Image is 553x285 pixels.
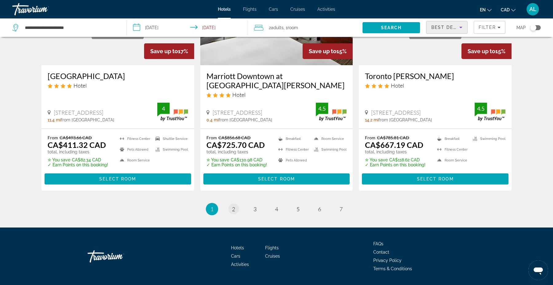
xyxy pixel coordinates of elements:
li: Pets Allowed [117,146,152,153]
button: Select Room [362,173,508,184]
button: Travelers: 2 adults, 0 children [248,18,363,37]
span: Save up to [309,48,336,54]
div: 4 [157,105,170,112]
span: Search [381,25,402,30]
span: 0.4 mi [206,117,219,122]
span: [STREET_ADDRESS] [54,109,103,116]
span: Adults [271,25,284,30]
span: 6 [318,206,321,212]
a: Activities [317,7,335,12]
span: AL [529,6,536,12]
del: CA$856.68 CAD [218,135,251,140]
button: Select check in and out date [127,18,248,37]
li: Shuttle Service [152,135,188,143]
img: TrustYou guest rating badge [316,103,347,121]
p: ✓ Earn Points on this booking! [365,162,426,167]
li: Breakfast [275,135,311,143]
div: 4.5 [475,105,487,112]
span: from [GEOGRAPHIC_DATA] [219,117,272,122]
a: Select Room [362,175,508,181]
span: ✮ You save [206,157,229,162]
a: Hotels [218,7,231,12]
span: ✮ You save [48,157,70,162]
span: [STREET_ADDRESS] [371,109,421,116]
span: Map [516,23,526,32]
span: Room [288,25,298,30]
li: Swimming Pool [470,135,505,143]
button: Change currency [501,5,516,14]
ins: CA$667.19 CAD [365,140,423,149]
span: From [206,135,217,140]
span: From [48,135,58,140]
p: CA$82.34 CAD [48,157,108,162]
span: 5 [296,206,300,212]
a: Go Home [88,247,149,266]
a: Cruises [290,7,305,12]
span: 2 [269,23,284,32]
div: 15% [461,43,512,59]
button: Filters [474,21,506,34]
button: Search [363,22,420,33]
span: Select Room [258,176,295,181]
span: ✮ You save [365,157,388,162]
a: Cars [269,7,278,12]
span: Hotel [73,82,87,89]
a: Hotels [231,245,244,250]
span: Save up to [150,48,178,54]
del: CA$493.66 CAD [60,135,92,140]
a: Marriott Downtown at [GEOGRAPHIC_DATA][PERSON_NAME] [206,71,347,90]
span: CAD [501,7,510,12]
a: Cruises [265,254,280,259]
span: Best Deals [431,25,463,30]
span: FAQs [373,241,383,246]
span: Flights [243,7,257,12]
p: ✓ Earn Points on this booking! [48,162,108,167]
a: Select Room [203,175,350,181]
div: 4.5 [316,105,328,112]
p: total, including taxes [48,149,108,154]
a: Travorium [12,1,74,17]
span: 2 [232,206,235,212]
li: Room Service [311,135,347,143]
div: 15% [303,43,353,59]
iframe: Bouton de lancement de la fenêtre de messagerie [528,260,548,280]
ins: CA$411.32 CAD [48,140,106,149]
button: Toggle map [526,25,541,30]
div: 17% [144,43,194,59]
img: TrustYou guest rating badge [157,103,188,121]
div: 4 star Hotel [206,91,347,98]
div: 4 star Hotel [365,82,505,89]
span: Contact [373,250,389,255]
p: total, including taxes [365,149,426,154]
span: Hotel [391,82,404,89]
button: User Menu [525,3,541,16]
span: Hotel [232,91,245,98]
p: CA$118.62 CAD [365,157,426,162]
span: 4 [275,206,278,212]
img: TrustYou guest rating badge [475,103,505,121]
li: Room Service [434,156,470,164]
a: Flights [265,245,279,250]
li: Fitness Center [434,146,470,153]
li: Breakfast [434,135,470,143]
span: from [GEOGRAPHIC_DATA] [378,117,432,122]
button: Change language [480,5,492,14]
a: Activities [231,262,249,267]
span: [STREET_ADDRESS] [213,109,262,116]
span: 7 [339,206,343,212]
span: en [480,7,486,12]
a: Toronto [PERSON_NAME] [365,71,505,81]
span: Privacy Policy [373,258,402,263]
li: Fitness Center [275,146,311,153]
a: [GEOGRAPHIC_DATA] [48,71,188,81]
